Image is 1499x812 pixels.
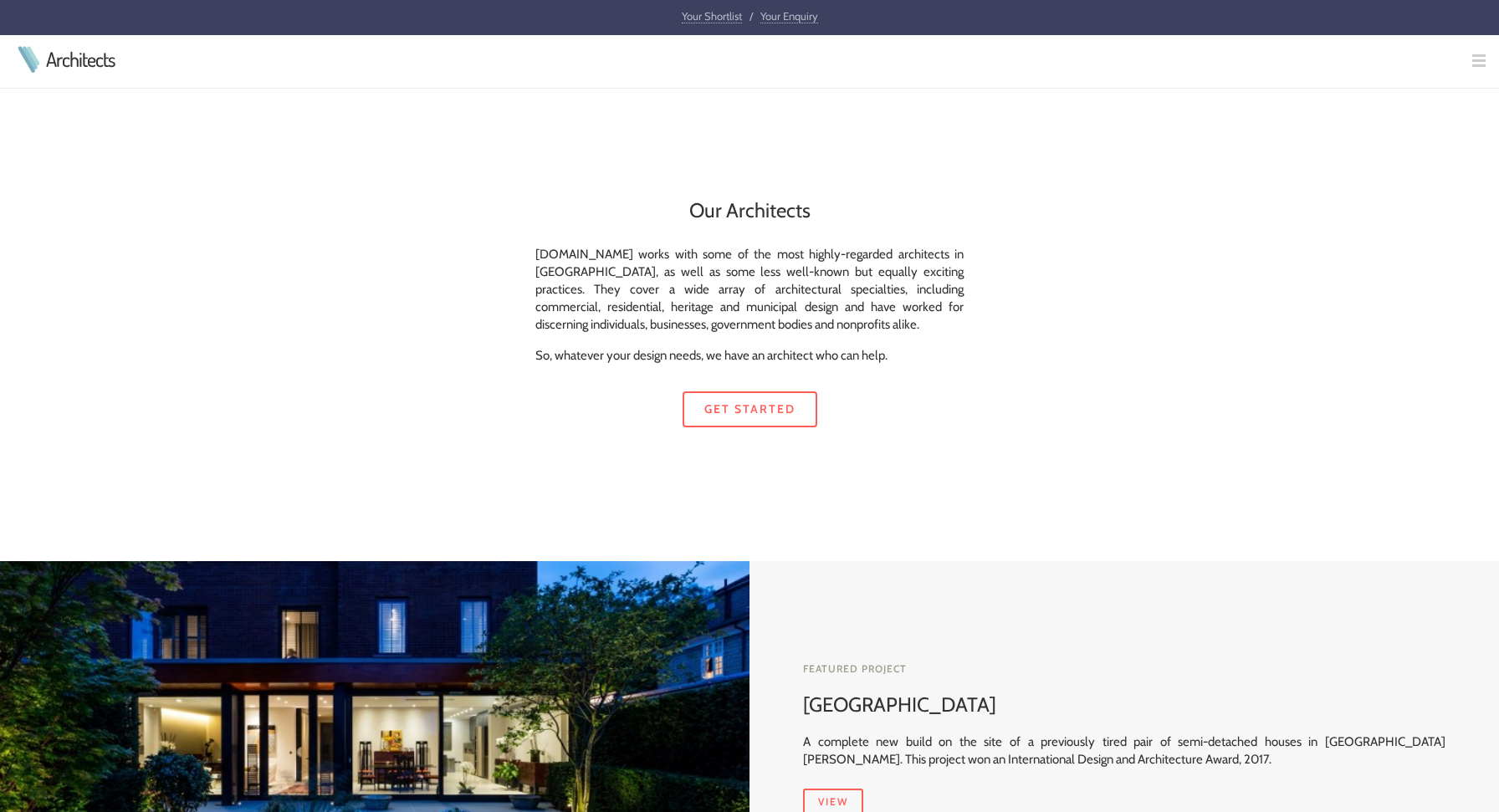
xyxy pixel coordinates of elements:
a: Get started [683,391,817,427]
img: Architects [13,46,43,73]
h2: Our Architects [535,196,964,226]
a: Your Enquiry [760,9,818,23]
h2: [GEOGRAPHIC_DATA] [803,690,1445,720]
a: Your Shortlist [682,9,742,23]
span: / [749,9,753,23]
p: A complete new build on the site of a previously tired pair of semi-detached houses in [GEOGRAPHI... [803,733,1445,769]
p: [DOMAIN_NAME] works with some of the most highly-regarded architects in [GEOGRAPHIC_DATA], as wel... [535,246,964,334]
a: Architects [46,49,115,69]
h4: Featured Project [803,661,1445,677]
p: So, whatever your design needs, we have an architect who can help. [535,347,964,365]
